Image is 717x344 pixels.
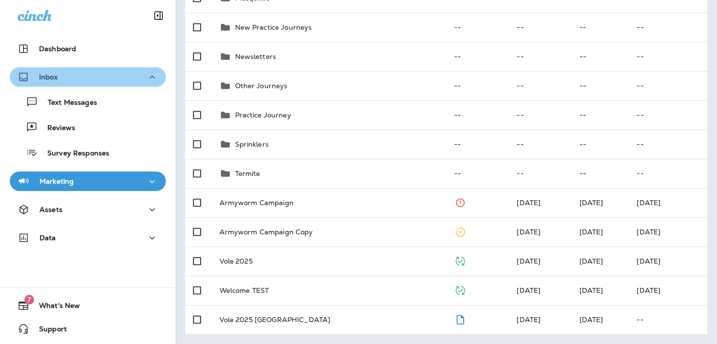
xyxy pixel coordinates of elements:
span: Jared Rich [517,257,540,266]
td: [DATE] [629,276,707,305]
button: Collapse Sidebar [145,6,172,25]
p: Welcome TEST [219,287,269,294]
td: [DATE] [629,217,707,247]
p: Practice Journey [235,111,291,119]
td: -- [629,159,707,188]
p: Sprinklers [235,140,269,148]
button: Survey Responses [10,142,166,163]
span: What's New [29,302,80,313]
p: Armyworm Campaign [219,199,294,207]
td: -- [446,159,509,188]
p: Newsletters [235,53,277,60]
td: [DATE] [629,188,707,217]
span: Jason Munk [517,198,540,207]
button: Marketing [10,172,166,191]
p: Text Messages [38,98,97,108]
td: -- [572,100,629,130]
td: -- [446,13,509,42]
td: -- [446,100,509,130]
p: Armyworm Campaign Copy [219,228,313,236]
td: -- [446,130,509,159]
button: Reviews [10,117,166,137]
button: Dashboard [10,39,166,58]
td: -- [509,130,571,159]
span: Stopped [454,197,466,206]
button: Support [10,319,166,339]
span: Jason Munk [517,286,540,295]
td: -- [509,159,571,188]
span: Draft [454,314,466,323]
span: Jason Munk [517,315,540,324]
td: -- [572,13,629,42]
span: Jason Munk [579,257,603,266]
td: -- [509,71,571,100]
td: -- [629,130,707,159]
span: Jason Munk [579,198,603,207]
td: -- [629,42,707,71]
p: Reviews [38,124,75,133]
td: -- [629,71,707,100]
p: Survey Responses [38,149,109,158]
span: 7 [24,295,34,305]
p: -- [637,316,699,324]
td: -- [629,100,707,130]
span: Published [454,256,466,265]
button: Data [10,228,166,248]
span: Jason Munk [579,315,603,324]
p: Vole 2025 [219,257,253,265]
span: Jason Munk [579,286,603,295]
button: 7What's New [10,296,166,315]
button: Text Messages [10,92,166,112]
span: Jason Munk [579,228,603,236]
span: Deanna Durrant [517,228,540,236]
td: -- [629,13,707,42]
p: Inbox [39,73,58,81]
button: Assets [10,200,166,219]
p: Dashboard [39,45,76,53]
td: -- [446,71,509,100]
span: Paused [454,227,466,235]
p: Vole 2025 [GEOGRAPHIC_DATA] [219,316,331,324]
td: [DATE] [629,247,707,276]
span: Support [29,325,67,337]
td: -- [572,130,629,159]
p: New Practice Journeys [235,23,312,31]
p: Termite [235,170,260,177]
td: -- [572,159,629,188]
td: -- [509,13,571,42]
span: Published [454,285,466,294]
td: -- [572,71,629,100]
p: Data [40,234,56,242]
td: -- [446,42,509,71]
p: Assets [40,206,62,213]
button: Inbox [10,67,166,87]
td: -- [572,42,629,71]
p: Other Journeys [235,82,288,90]
p: Marketing [40,177,74,185]
td: -- [509,100,571,130]
td: -- [509,42,571,71]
